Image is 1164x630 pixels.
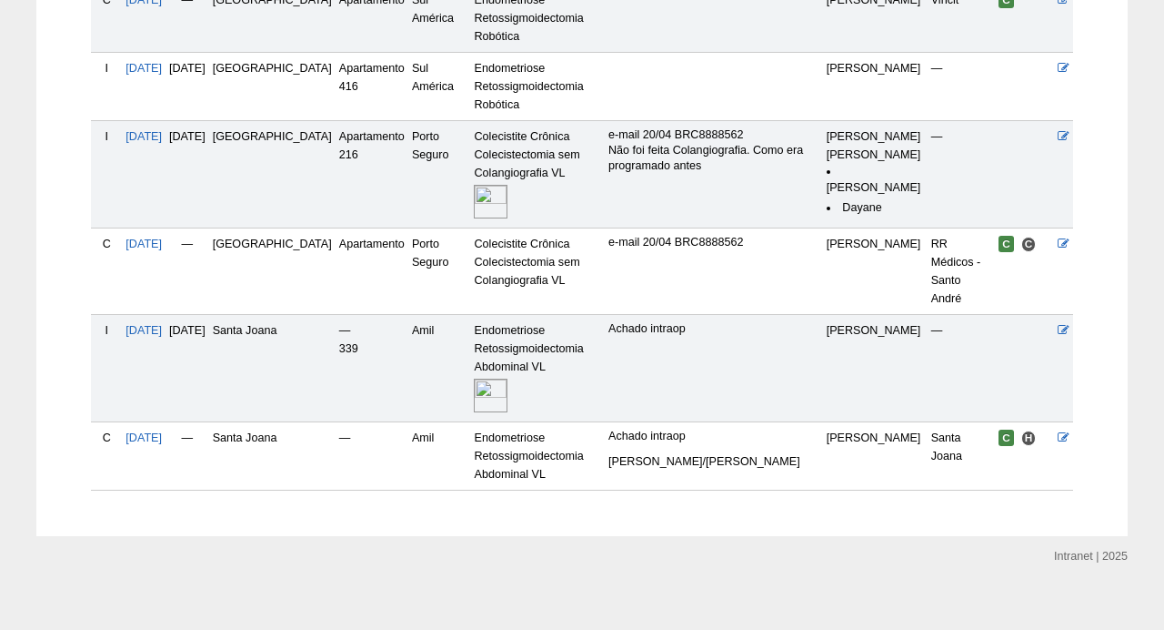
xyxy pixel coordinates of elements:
[336,314,408,422] td: — 339
[408,422,471,490] td: Amil
[470,314,605,422] td: Endometriose Retossigmoidectomia Abdominal VL
[470,120,605,228] td: Colecistite Crônica Colecistectomia sem Colangiografia VL
[336,422,408,490] td: —
[166,422,209,490] td: —
[998,236,1014,252] span: Confirmada
[608,235,819,250] p: e-mail 20/04 BRC8888562
[470,422,605,490] td: Endometriose Retossigmoidectomia Abdominal VL
[95,321,118,340] div: I
[928,228,996,314] td: RR Médicos - Santo André
[408,314,471,422] td: Amil
[823,314,928,422] td: [PERSON_NAME]
[1021,237,1037,252] span: Consultório
[125,238,162,250] a: [DATE]
[608,321,819,337] p: Achado intraop
[209,52,336,120] td: [GEOGRAPHIC_DATA]
[608,127,819,174] p: e-mail 20/04 BRC8888562 Não foi feita Colangiografia. Como era programado antes
[408,52,471,120] td: Sul América
[166,228,209,314] td: —
[823,52,928,120] td: [PERSON_NAME]
[169,130,206,143] span: [DATE]
[408,120,471,228] td: Porto Seguro
[125,62,162,75] a: [DATE]
[169,62,206,75] span: [DATE]
[827,164,924,196] li: [PERSON_NAME]
[827,200,924,217] li: Dayane
[336,228,408,314] td: Apartamento
[1054,547,1128,565] div: Intranet | 2025
[336,120,408,228] td: Apartamento 216
[209,422,336,490] td: Santa Joana
[608,429,819,444] p: Achado intraop
[823,120,928,228] td: [PERSON_NAME]
[408,228,471,314] td: Porto Seguro
[928,52,996,120] td: —
[823,422,928,490] td: [PERSON_NAME]
[823,228,928,314] td: [PERSON_NAME]
[169,324,206,337] span: [DATE]
[928,422,996,490] td: Santa Joana
[336,52,408,120] td: Apartamento 416
[1021,431,1037,446] span: Hospital
[95,127,118,146] div: I
[125,432,162,444] a: [DATE]
[470,228,605,314] td: Colecistite Crônica Colecistectomia sem Colangiografia VL
[95,235,118,253] div: C
[209,120,336,228] td: [GEOGRAPHIC_DATA]
[95,429,118,447] div: C
[928,120,996,228] td: —
[209,228,336,314] td: [GEOGRAPHIC_DATA]
[998,430,1014,446] span: Confirmada
[95,59,118,77] div: I
[125,324,162,337] a: [DATE]
[209,314,336,422] td: Santa Joana
[608,454,819,470] p: [PERSON_NAME]/[PERSON_NAME]
[470,52,605,120] td: Endometriose Retossigmoidectomia Robótica
[928,314,996,422] td: —
[125,130,162,143] a: [DATE]
[827,146,924,164] div: [PERSON_NAME]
